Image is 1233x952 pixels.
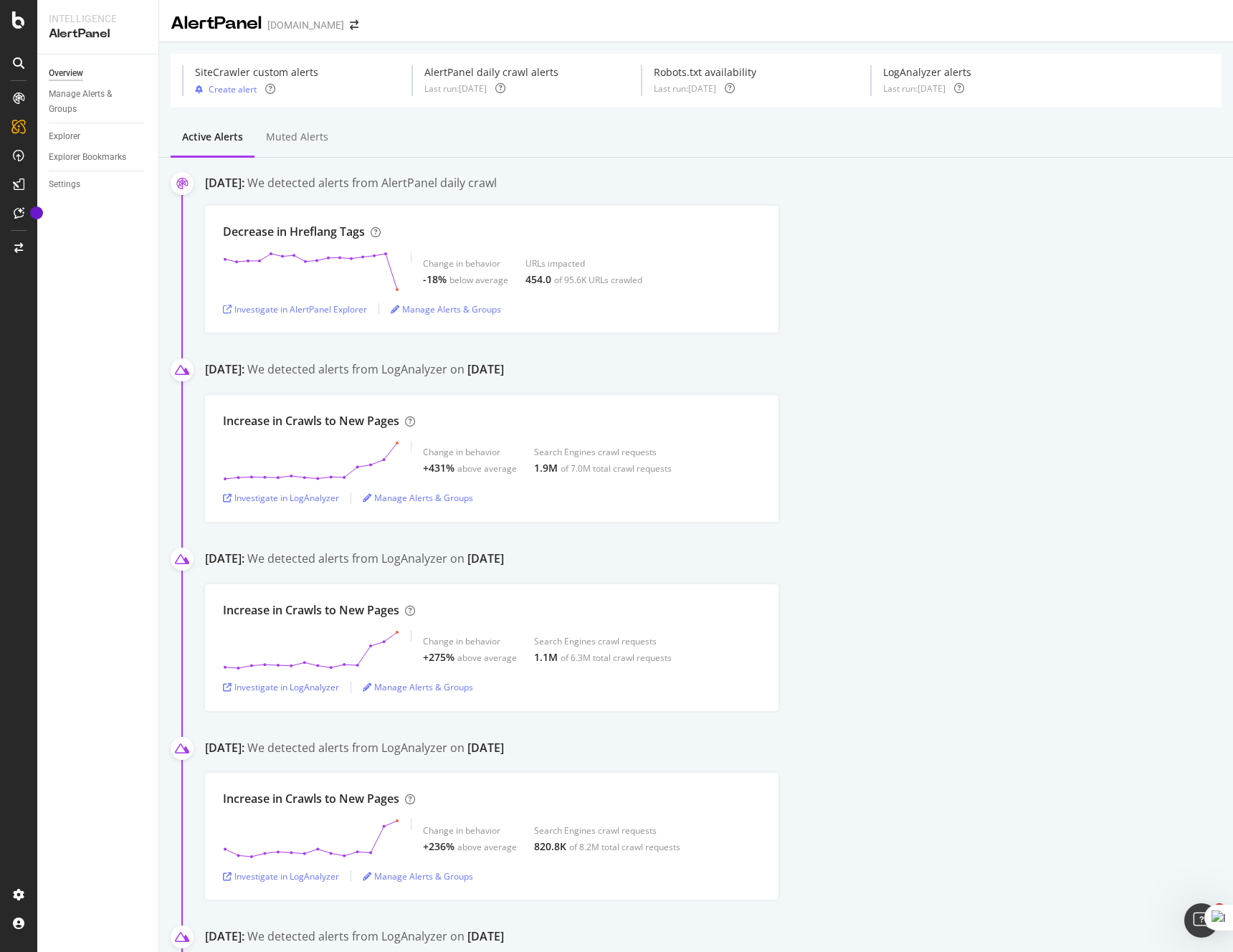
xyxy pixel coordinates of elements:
[883,82,946,95] div: Last run: [DATE]
[1214,903,1225,915] span: 1
[49,150,126,165] div: Explorer Bookmarks
[247,361,504,381] div: We detected alerts from LogAnalyzer on
[247,175,497,191] div: We detected alerts from AlertPanel daily crawl
[457,462,517,475] div: above average
[209,83,257,95] div: Create alert
[223,303,367,315] a: Investigate in AlertPanel Explorer
[561,652,672,664] div: of 6.3M total crawl requests
[49,177,80,192] div: Settings
[467,740,504,756] div: [DATE]
[534,461,558,475] div: 1.9M
[223,865,339,887] button: Investigate in LogAnalyzer
[195,82,257,96] button: Create alert
[423,446,517,458] div: Change in behavior
[223,870,339,882] a: Investigate in LogAnalyzer
[534,824,680,837] div: Search Engines crawl requests
[247,551,504,570] div: We detected alerts from LogAnalyzer on
[49,129,80,144] div: Explorer
[49,150,148,165] a: Explorer Bookmarks
[223,224,365,240] div: Decrease in Hreflang Tags
[449,274,508,286] div: below average
[883,65,971,80] div: LogAnalyzer alerts
[534,446,672,458] div: Search Engines crawl requests
[424,65,558,80] div: AlertPanel daily crawl alerts
[363,865,473,887] button: Manage Alerts & Groups
[554,274,642,286] div: of 95.6K URLs crawled
[49,26,147,42] div: AlertPanel
[205,928,244,948] div: [DATE]:
[391,303,501,315] a: Manage Alerts & Groups
[391,297,501,320] button: Manage Alerts & Groups
[363,870,473,882] a: Manage Alerts & Groups
[525,257,642,270] div: URLs impacted
[350,20,358,30] div: arrow-right-arrow-left
[424,82,487,95] div: Last run: [DATE]
[534,635,672,647] div: Search Engines crawl requests
[267,18,344,32] div: [DOMAIN_NAME]
[1184,903,1219,938] iframe: Intercom live chat
[363,681,473,693] a: Manage Alerts & Groups
[223,791,399,807] div: Increase in Crawls to New Pages
[205,175,244,191] div: [DATE]:
[363,487,473,510] button: Manage Alerts & Groups
[223,676,339,699] button: Investigate in LogAnalyzer
[195,65,318,80] div: SiteCrawler custom alerts
[182,130,243,144] div: Active alerts
[534,839,566,854] div: 820.8K
[467,361,504,378] div: [DATE]
[423,461,454,475] div: +431%
[205,551,244,570] div: [DATE]:
[49,66,83,81] div: Overview
[205,740,244,759] div: [DATE]:
[534,650,558,665] div: 1.1M
[223,681,339,693] a: Investigate in LogAnalyzer
[457,841,517,853] div: above average
[30,206,43,219] div: Tooltip anchor
[266,130,328,144] div: Muted alerts
[525,272,551,287] div: 454.0
[223,413,399,429] div: Increase in Crawls to New Pages
[49,87,135,117] div: Manage Alerts & Groups
[363,676,473,699] button: Manage Alerts & Groups
[49,177,148,192] a: Settings
[223,492,339,504] a: Investigate in LogAnalyzer
[467,928,504,945] div: [DATE]
[569,841,680,853] div: of 8.2M total crawl requests
[561,462,672,475] div: of 7.0M total crawl requests
[423,257,508,270] div: Change in behavior
[423,650,454,665] div: +275%
[423,824,517,837] div: Change in behavior
[205,361,244,381] div: [DATE]:
[423,635,517,647] div: Change in behavior
[247,740,504,759] div: We detected alerts from LogAnalyzer on
[49,66,148,81] a: Overview
[49,11,147,26] div: Intelligence
[457,652,517,664] div: above average
[49,129,148,144] a: Explorer
[654,82,716,95] div: Last run: [DATE]
[49,87,148,117] a: Manage Alerts & Groups
[654,65,756,80] div: Robots.txt availability
[247,928,504,948] div: We detected alerts from LogAnalyzer on
[423,839,454,854] div: +236%
[423,272,447,287] div: -18%
[171,11,262,36] div: AlertPanel
[223,487,339,510] button: Investigate in LogAnalyzer
[363,492,473,504] a: Manage Alerts & Groups
[223,602,399,619] div: Increase in Crawls to New Pages
[467,551,504,567] div: [DATE]
[223,297,367,320] button: Investigate in AlertPanel Explorer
